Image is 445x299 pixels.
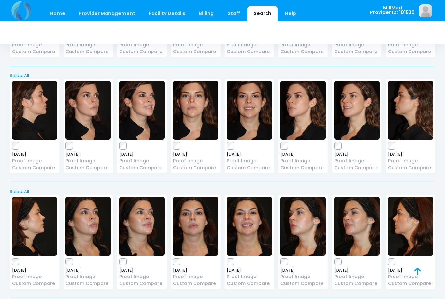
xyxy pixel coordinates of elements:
a: Custom Compare [388,280,433,287]
a: Custom Compare [12,48,57,55]
a: Proof Image [388,273,433,280]
a: Custom Compare [227,164,272,171]
img: image [65,81,111,140]
a: Proof Image [388,157,433,164]
a: Proof Image [65,41,111,48]
a: Custom Compare [334,280,380,287]
span: [DATE] [227,268,272,272]
span: [DATE] [12,268,57,272]
img: image [334,197,380,256]
span: [DATE] [280,268,326,272]
a: Custom Compare [334,164,380,171]
span: [DATE] [280,152,326,156]
a: Proof Image [12,273,57,280]
a: Proof Image [388,41,433,48]
span: [DATE] [334,152,380,156]
img: image [227,81,272,140]
a: Custom Compare [280,164,326,171]
a: Custom Compare [173,48,218,55]
img: image [388,197,433,256]
a: Custom Compare [173,164,218,171]
span: [DATE] [65,152,111,156]
a: Proof Image [280,41,326,48]
a: Proof Image [65,157,111,164]
span: MillMed Provider ID: 101530 [370,6,415,15]
img: image [12,197,57,256]
a: Proof Image [65,273,111,280]
a: Select All [8,72,438,79]
img: image [419,4,432,17]
a: Custom Compare [119,280,165,287]
a: Custom Compare [12,164,57,171]
span: [DATE] [173,152,218,156]
a: Proof Image [173,157,218,164]
a: Custom Compare [334,48,380,55]
img: image [334,81,380,140]
a: Custom Compare [119,48,165,55]
a: Proof Image [334,41,380,48]
a: Proof Image [119,157,165,164]
span: [DATE] [388,268,433,272]
a: Proof Image [280,157,326,164]
a: Custom Compare [12,280,57,287]
img: image [227,197,272,256]
span: [DATE] [227,152,272,156]
a: Proof Image [334,273,380,280]
a: Proof Image [12,41,57,48]
a: Proof Image [12,157,57,164]
img: image [119,197,165,256]
a: Custom Compare [173,280,218,287]
a: Custom Compare [227,48,272,55]
img: image [280,197,326,256]
a: Select All [8,188,438,195]
img: image [173,81,218,140]
a: Provider Management [72,6,141,21]
a: Proof Image [227,41,272,48]
img: image [173,197,218,256]
a: Search [247,6,278,21]
a: Billing [193,6,220,21]
img: image [119,81,165,140]
img: image [65,197,111,256]
a: Facility Details [143,6,192,21]
span: [DATE] [334,268,380,272]
a: Custom Compare [280,280,326,287]
a: Proof Image [227,273,272,280]
a: Proof Image [173,41,218,48]
a: Proof Image [334,157,380,164]
a: Custom Compare [65,48,111,55]
a: Proof Image [227,157,272,164]
a: Home [44,6,71,21]
span: [DATE] [12,152,57,156]
a: Custom Compare [227,280,272,287]
a: Staff [221,6,246,21]
img: image [280,81,326,140]
span: [DATE] [65,268,111,272]
span: [DATE] [173,268,218,272]
a: Custom Compare [65,280,111,287]
a: Custom Compare [119,164,165,171]
span: [DATE] [388,152,433,156]
img: image [12,81,57,140]
a: Proof Image [119,273,165,280]
span: [DATE] [119,268,165,272]
span: [DATE] [119,152,165,156]
a: Help [279,6,303,21]
a: Proof Image [173,273,218,280]
img: image [388,81,433,140]
a: Custom Compare [280,48,326,55]
a: Proof Image [119,41,165,48]
a: Custom Compare [388,48,433,55]
a: Custom Compare [65,164,111,171]
a: Proof Image [280,273,326,280]
a: Custom Compare [388,164,433,171]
